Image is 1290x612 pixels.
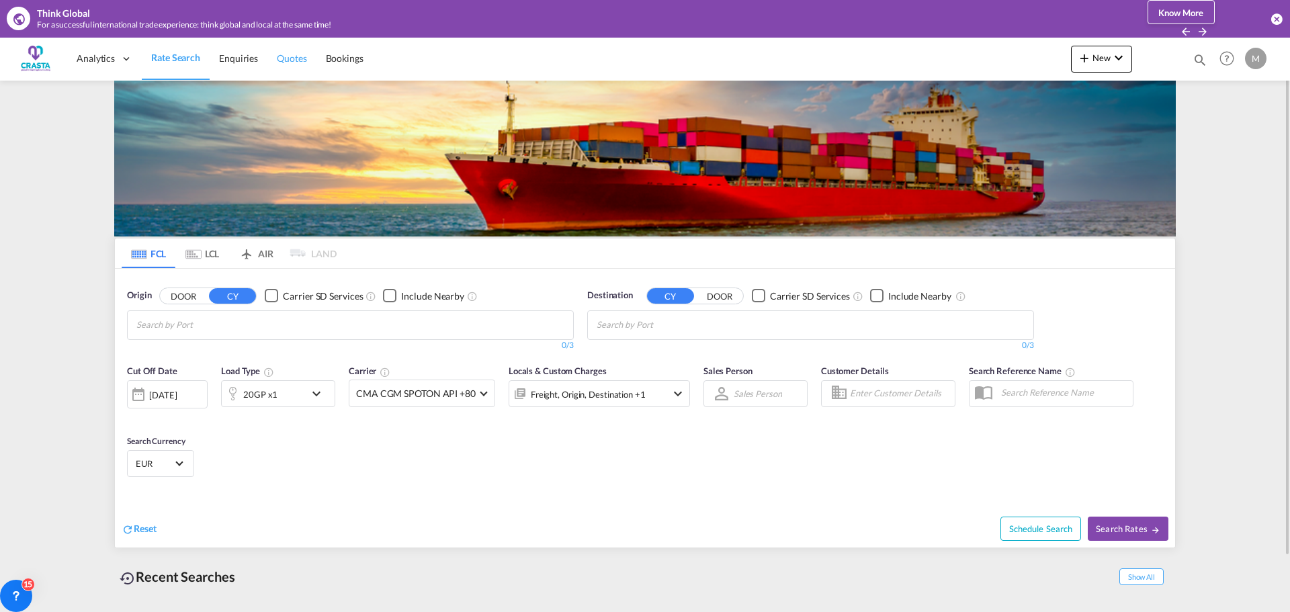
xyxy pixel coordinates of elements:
[12,12,26,26] md-icon: icon-earth
[127,407,137,425] md-datepicker: Select
[122,238,175,268] md-tab-item: FCL
[134,453,187,473] md-select: Select Currency: € EUREuro
[1158,7,1203,18] span: Know More
[37,7,90,20] div: Think Global
[356,387,476,400] span: CMA CGM SPOTON API +80
[326,52,363,64] span: Bookings
[1180,25,1195,38] button: icon-arrow-left
[127,380,208,408] div: [DATE]
[263,367,274,378] md-icon: icon-information-outline
[401,290,464,303] div: Include Nearby
[20,43,50,73] img: ac429df091a311ed8aa72df674ea3bd9.png
[1076,52,1127,63] span: New
[316,36,373,80] a: Bookings
[122,238,337,268] md-pagination-wrapper: Use the left and right arrow keys to navigate between tabs
[732,384,783,403] md-select: Sales Person
[134,311,269,336] md-chips-wrap: Chips container with autocompletion. Enter the text area, type text to search, and then use the u...
[239,246,255,256] md-icon: icon-airplane
[888,290,951,303] div: Include Nearby
[696,288,743,304] button: DOOR
[1245,48,1266,69] div: M
[136,457,173,470] span: EUR
[265,289,363,303] md-checkbox: Checkbox No Ink
[1088,517,1168,541] button: Search Ratesicon-arrow-right
[127,340,574,351] div: 0/3
[1180,26,1192,38] md-icon: icon-arrow-left
[134,523,157,534] span: Reset
[595,311,730,336] md-chips-wrap: Chips container with autocompletion. Enter the text area, type text to search, and then use the u...
[349,365,390,376] span: Carrier
[1076,50,1092,66] md-icon: icon-plus 400-fg
[531,385,646,404] div: Freight Origin Destination Factory Stuffing
[383,289,464,303] md-checkbox: Checkbox No Ink
[1270,12,1283,26] button: icon-close-circle
[597,314,724,336] input: Chips input.
[219,52,258,64] span: Enquiries
[283,290,363,303] div: Carrier SD Services
[37,19,1092,31] div: For a successful international trade experience: think global and local at the same time!
[994,382,1133,402] input: Search Reference Name
[115,269,1175,548] div: OriginDOOR CY Checkbox No InkUnchecked: Search for CY (Container Yard) services for all selected ...
[365,291,376,302] md-icon: Unchecked: Search for CY (Container Yard) services for all selected carriers.Checked : Search for...
[1096,523,1160,534] span: Search Rates
[1193,52,1207,73] div: icon-magnify
[120,570,136,586] md-icon: icon-backup-restore
[1215,47,1245,71] div: Help
[587,289,633,302] span: Destination
[821,365,889,376] span: Customer Details
[752,289,850,303] md-checkbox: Checkbox No Ink
[122,522,157,537] div: icon-refreshReset
[221,365,274,376] span: Load Type
[277,52,306,64] span: Quotes
[127,365,177,376] span: Cut Off Date
[149,389,177,401] div: [DATE]
[955,291,966,302] md-icon: Unchecked: Ignores neighbouring ports when fetching rates.Checked : Includes neighbouring ports w...
[1000,517,1081,541] button: Note: By default Schedule search will only considerorigin ports, destination ports and cut off da...
[209,288,256,304] button: CY
[77,52,115,65] span: Analytics
[229,238,283,268] md-tab-item: AIR
[587,340,1034,351] div: 0/3
[175,238,229,268] md-tab-item: LCL
[308,386,331,402] md-icon: icon-chevron-down
[127,436,185,446] span: Search Currency
[160,288,207,304] button: DOOR
[509,365,607,376] span: Locals & Custom Charges
[670,386,686,402] md-icon: icon-chevron-down
[221,380,335,407] div: 20GP x1icon-chevron-down
[136,314,264,336] input: Chips input.
[122,523,134,535] md-icon: icon-refresh
[210,36,267,80] a: Enquiries
[142,36,210,80] a: Rate Search
[114,562,241,592] div: Recent Searches
[1065,367,1076,378] md-icon: Your search will be saved by the below given name
[114,81,1176,236] img: LCL+%26+FCL+BACKGROUND.png
[1119,568,1164,585] span: Show All
[127,289,151,302] span: Origin
[151,52,200,63] span: Rate Search
[1193,52,1207,67] md-icon: icon-magnify
[380,367,390,378] md-icon: The selected Trucker/Carrierwill be displayed in the rate results If the rates are from another f...
[1111,50,1127,66] md-icon: icon-chevron-down
[1151,525,1160,535] md-icon: icon-arrow-right
[703,365,752,376] span: Sales Person
[770,290,850,303] div: Carrier SD Services
[969,365,1076,376] span: Search Reference Name
[509,380,690,407] div: Freight Origin Destination Factory Stuffingicon-chevron-down
[850,384,951,404] input: Enter Customer Details
[1197,25,1209,38] button: icon-arrow-right
[243,385,277,404] div: 20GP x1
[870,289,951,303] md-checkbox: Checkbox No Ink
[1197,26,1209,38] md-icon: icon-arrow-right
[67,36,142,80] div: Analytics
[467,291,478,302] md-icon: Unchecked: Ignores neighbouring ports when fetching rates.Checked : Includes neighbouring ports w...
[1215,47,1238,70] span: Help
[1071,46,1132,73] button: icon-plus 400-fgNewicon-chevron-down
[853,291,863,302] md-icon: Unchecked: Search for CY (Container Yard) services for all selected carriers.Checked : Search for...
[647,288,694,304] button: CY
[267,36,316,80] a: Quotes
